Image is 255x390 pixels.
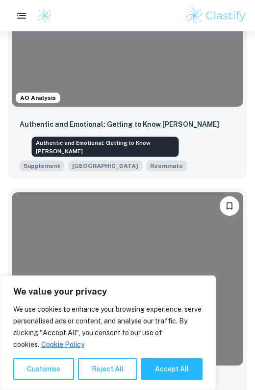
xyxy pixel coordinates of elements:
span: Top 3 things your roommates might like to know about you. [146,160,187,171]
button: Customise [13,358,74,380]
span: [GEOGRAPHIC_DATA] [68,161,142,171]
span: Supplement [20,161,64,171]
a: Cookie Policy [41,340,85,349]
button: Reject All [78,358,137,380]
span: Roommate [150,161,183,170]
span: AO Analysis [16,93,60,102]
a: Clastify logo [31,8,52,23]
div: Authentic and Emotional: Getting to Know [PERSON_NAME] [32,137,179,157]
p: We value your privacy [13,286,203,298]
p: We use cookies to enhance your browsing experience, serve personalised ads or content, and analys... [13,303,203,350]
p: Authentic and Emotional: Getting to Know Ann [20,119,219,130]
img: Clastify logo [37,8,52,23]
img: Clastify logo [185,6,247,25]
button: Please log in to bookmark exemplars [220,196,239,216]
button: Accept All [141,358,203,380]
